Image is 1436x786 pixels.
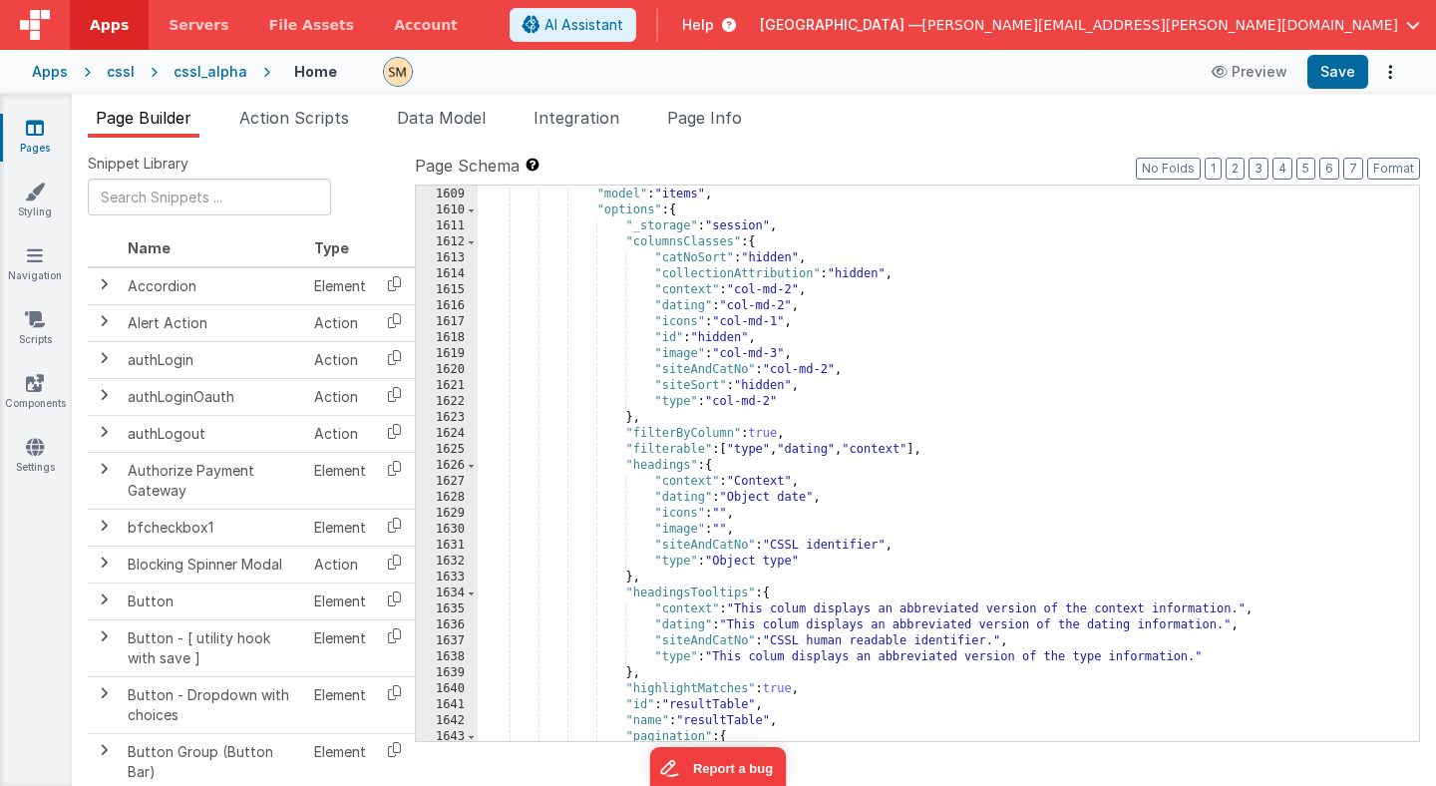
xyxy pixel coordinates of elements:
[306,304,374,341] td: Action
[416,490,478,506] div: 1628
[174,62,247,82] div: cssl_alpha
[169,15,228,35] span: Servers
[120,341,306,378] td: authLogin
[306,452,374,509] td: Element
[416,394,478,410] div: 1622
[416,330,478,346] div: 1618
[306,509,374,546] td: Element
[667,108,742,128] span: Page Info
[416,250,478,266] div: 1613
[306,676,374,733] td: Element
[306,546,374,583] td: Action
[1272,158,1292,180] button: 4
[120,267,306,305] td: Accordion
[416,713,478,729] div: 1642
[239,108,349,128] span: Action Scripts
[88,154,188,174] span: Snippet Library
[306,415,374,452] td: Action
[534,108,619,128] span: Integration
[416,410,478,426] div: 1623
[416,506,478,522] div: 1629
[314,239,349,256] span: Type
[306,341,374,378] td: Action
[416,298,478,314] div: 1616
[294,64,337,79] h4: Home
[120,676,306,733] td: Button - Dropdown with choices
[88,179,331,215] input: Search Snippets ...
[682,15,714,35] span: Help
[416,729,478,745] div: 1643
[416,601,478,617] div: 1635
[416,187,478,202] div: 1609
[416,458,478,474] div: 1626
[1200,56,1299,88] button: Preview
[416,202,478,218] div: 1610
[416,426,478,442] div: 1624
[416,697,478,713] div: 1641
[90,15,129,35] span: Apps
[1319,158,1339,180] button: 6
[1367,158,1420,180] button: Format
[96,108,191,128] span: Page Builder
[416,617,478,633] div: 1636
[1226,158,1245,180] button: 2
[120,304,306,341] td: Alert Action
[306,583,374,619] td: Element
[416,665,478,681] div: 1639
[416,282,478,298] div: 1615
[416,346,478,362] div: 1619
[416,442,478,458] div: 1625
[128,239,171,256] span: Name
[416,474,478,490] div: 1627
[1249,158,1268,180] button: 3
[416,314,478,330] div: 1617
[384,58,412,86] img: e9616e60dfe10b317d64a5e98ec8e357
[32,62,68,82] div: Apps
[306,378,374,415] td: Action
[510,8,636,42] button: AI Assistant
[1205,158,1222,180] button: 1
[120,452,306,509] td: Authorize Payment Gateway
[416,378,478,394] div: 1621
[416,554,478,570] div: 1632
[1296,158,1315,180] button: 5
[416,649,478,665] div: 1638
[120,509,306,546] td: bfcheckbox1
[416,218,478,234] div: 1611
[397,108,486,128] span: Data Model
[306,267,374,305] td: Element
[120,415,306,452] td: authLogout
[120,378,306,415] td: authLoginOauth
[416,266,478,282] div: 1614
[306,619,374,676] td: Element
[120,583,306,619] td: Button
[416,538,478,554] div: 1631
[120,546,306,583] td: Blocking Spinner Modal
[416,633,478,649] div: 1637
[416,681,478,697] div: 1640
[120,619,306,676] td: Button - [ utility hook with save ]
[416,522,478,538] div: 1630
[107,62,135,82] div: cssl
[415,154,520,178] span: Page Schema
[416,570,478,586] div: 1633
[1307,55,1368,89] button: Save
[416,234,478,250] div: 1612
[1376,58,1404,86] button: Options
[1136,158,1201,180] button: No Folds
[416,362,478,378] div: 1620
[760,15,922,35] span: [GEOGRAPHIC_DATA] —
[760,15,1420,35] button: [GEOGRAPHIC_DATA] — [PERSON_NAME][EMAIL_ADDRESS][PERSON_NAME][DOMAIN_NAME]
[1343,158,1363,180] button: 7
[269,15,355,35] span: File Assets
[416,586,478,601] div: 1634
[544,15,623,35] span: AI Assistant
[922,15,1398,35] span: [PERSON_NAME][EMAIL_ADDRESS][PERSON_NAME][DOMAIN_NAME]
